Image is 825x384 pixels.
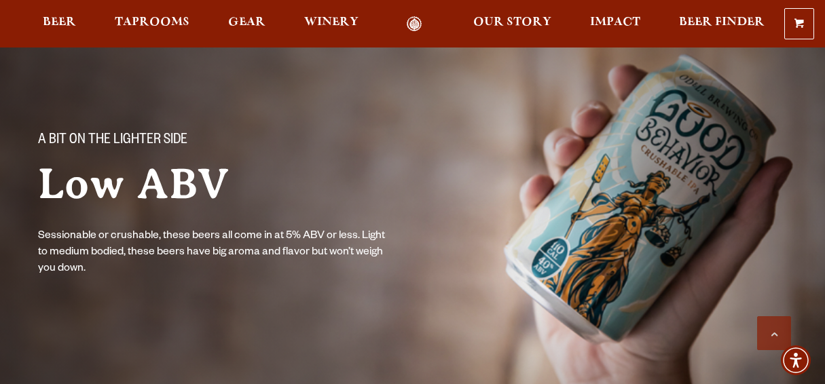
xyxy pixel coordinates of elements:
[106,16,198,32] a: Taprooms
[757,316,791,350] a: Scroll to top
[781,345,811,375] div: Accessibility Menu
[115,17,189,28] span: Taprooms
[43,17,76,28] span: Beer
[34,16,85,32] a: Beer
[219,16,274,32] a: Gear
[38,132,187,150] span: A bit on the lighter side
[473,17,551,28] span: Our Story
[590,17,640,28] span: Impact
[389,16,440,32] a: Odell Home
[295,16,367,32] a: Winery
[38,161,462,207] h1: Low ABV
[679,17,765,28] span: Beer Finder
[304,17,359,28] span: Winery
[670,16,773,32] a: Beer Finder
[38,229,386,277] p: Sessionable or crushable, these beers all come in at 5% ABV or less. Light to medium bodied, thes...
[581,16,649,32] a: Impact
[228,17,265,28] span: Gear
[464,16,560,32] a: Our Story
